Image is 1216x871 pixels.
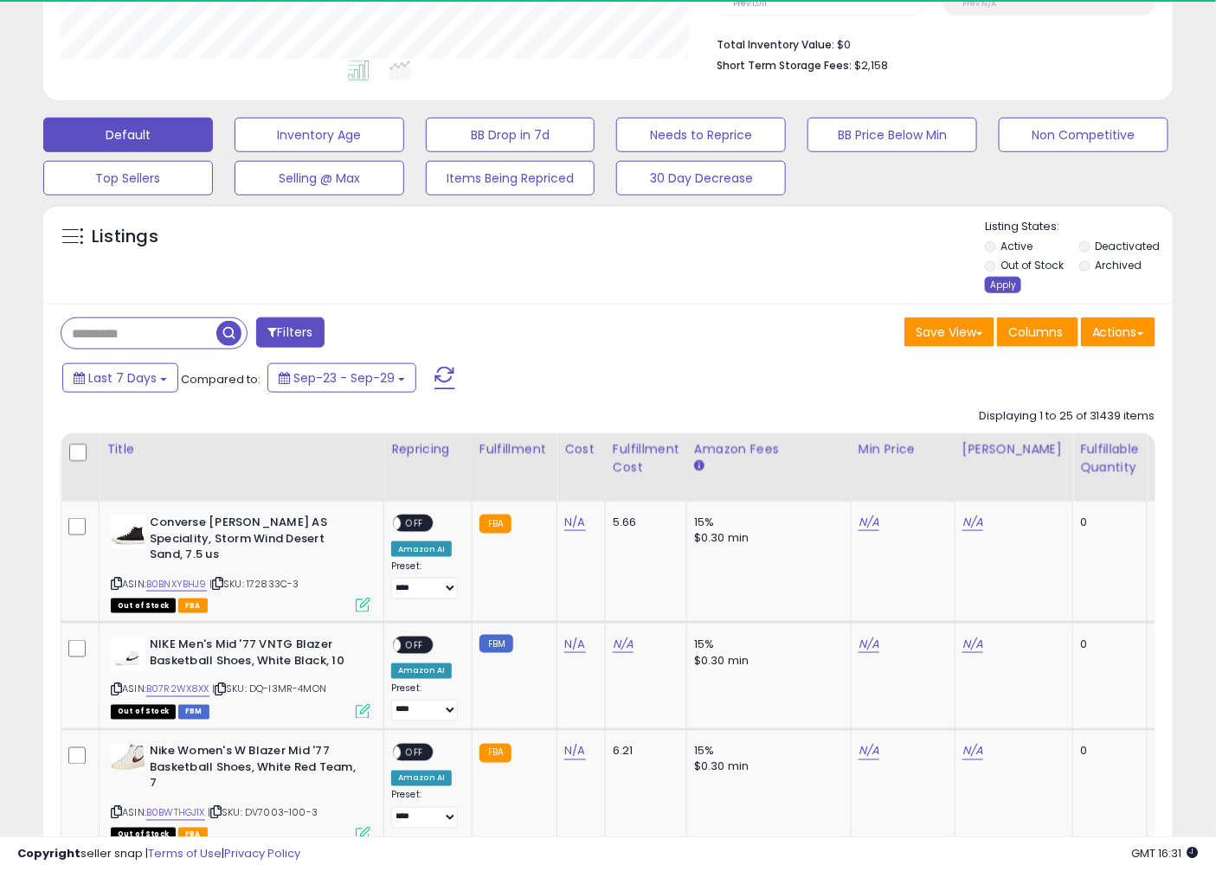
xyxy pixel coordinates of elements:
button: Top Sellers [43,161,213,195]
div: Amazon AI [391,541,452,557]
button: BB Price Below Min [807,118,977,152]
span: Compared to: [181,371,261,387]
img: 41THxfenSvL._SL40_.jpg [111,515,145,549]
button: Default [43,118,213,152]
div: Min Price [859,440,948,458]
button: Filters [256,317,324,348]
label: Archived [1096,258,1142,272]
div: [PERSON_NAME] [962,440,1065,458]
div: ASIN: [111,515,370,611]
a: N/A [962,743,983,760]
div: Preset: [391,790,459,829]
span: Sep-23 - Sep-29 [293,369,395,387]
div: seller snap | | [17,846,300,862]
small: FBA [479,744,511,763]
small: FBM [479,635,513,653]
div: Repricing [391,440,465,458]
a: N/A [564,636,585,653]
div: 0 [1080,637,1134,652]
span: FBA [178,599,208,613]
small: Amazon Fees. [694,458,705,474]
span: OFF [401,516,428,531]
h5: Listings [92,225,158,249]
span: Last 7 Days [88,369,157,387]
label: Active [1001,239,1033,253]
div: Amazon Fees [694,440,844,458]
small: FBA [479,515,511,534]
div: 15% [694,637,838,652]
span: OFF [401,638,428,653]
button: 30 Day Decrease [616,161,786,195]
div: 15% [694,744,838,759]
div: 15% [694,515,838,530]
button: Selling @ Max [235,161,404,195]
label: Out of Stock [1001,258,1065,272]
a: N/A [564,514,585,531]
a: Terms of Use [148,845,222,861]
div: $0.30 min [694,759,838,775]
span: All listings that are currently out of stock and unavailable for purchase on Amazon [111,705,176,720]
button: Inventory Age [235,118,404,152]
button: Last 7 Days [62,363,178,393]
a: N/A [613,636,634,653]
b: Nike Women's W Blazer Mid '77 Basketball Shoes, White Red Team, 7 [150,744,360,797]
b: Total Inventory Value: [717,37,834,52]
div: Fulfillable Quantity [1080,440,1140,477]
div: $0.30 min [694,653,838,669]
div: Amazon AI [391,663,452,679]
div: Fulfillment Cost [613,440,679,477]
label: Deactivated [1096,239,1161,253]
a: N/A [859,636,879,653]
div: Cost [564,440,598,458]
a: B0BWTHGJ1X [146,806,205,821]
li: $0 [717,33,1142,54]
div: Apply [985,277,1021,293]
a: N/A [962,514,983,531]
div: Preset: [391,560,459,599]
a: N/A [962,636,983,653]
img: 41uW3ksDjQL._SL40_.jpg [111,744,145,771]
b: NIKE Men's Mid '77 VNTG Blazer Basketball Shoes, White Black, 10 [150,637,360,673]
p: Listing States: [985,219,1173,235]
span: All listings that are currently out of stock and unavailable for purchase on Amazon [111,599,176,613]
span: $2,158 [854,57,888,74]
button: Items Being Repriced [426,161,595,195]
button: Columns [997,317,1078,347]
button: BB Drop in 7d [426,118,595,152]
div: 0 [1080,515,1134,530]
img: 21g93YKfpfL._SL40_.jpg [111,637,145,671]
div: Displaying 1 to 25 of 31439 items [979,408,1155,425]
b: Short Term Storage Fees: [717,58,852,73]
span: Columns [1008,323,1063,341]
span: | SKU: DV7003-100-3 [208,806,318,820]
div: Fulfillment [479,440,550,458]
div: 5.66 [613,515,673,530]
span: | SKU: 172833C-3 [209,577,299,591]
a: B0BNXYBHJ9 [146,577,207,592]
span: | SKU: DQ-I3MR-4MON [212,682,326,696]
span: 2025-10-7 16:31 GMT [1132,845,1199,861]
span: FBM [178,705,209,720]
div: Preset: [391,683,459,722]
a: B07R2WX8XX [146,682,209,697]
div: ASIN: [111,637,370,717]
a: N/A [859,514,879,531]
div: Title [106,440,376,458]
button: Sep-23 - Sep-29 [267,363,416,393]
span: OFF [401,746,428,760]
div: 6.21 [613,744,673,759]
a: N/A [859,743,879,760]
a: Privacy Policy [224,845,300,861]
div: 0 [1080,744,1134,759]
strong: Copyright [17,845,80,861]
div: $0.30 min [694,530,838,546]
b: Converse [PERSON_NAME] AS Speciality, Storm Wind Desert Sand, 7.5 us [150,515,360,567]
div: Amazon AI [391,771,452,786]
button: Non Competitive [999,118,1168,152]
a: N/A [564,743,585,760]
button: Actions [1081,317,1155,347]
button: Save View [904,317,994,347]
button: Needs to Reprice [616,118,786,152]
